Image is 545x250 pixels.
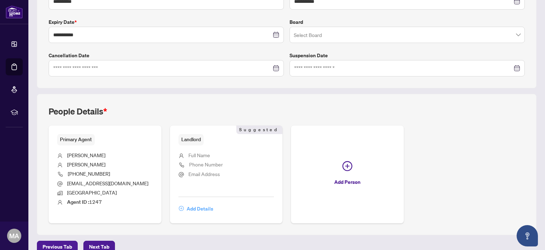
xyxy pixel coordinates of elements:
[6,5,23,18] img: logo
[517,225,538,246] button: Open asap
[342,161,352,171] span: plus-circle
[49,52,284,59] label: Cancellation Date
[9,231,19,241] span: MA
[67,161,105,167] span: [PERSON_NAME]
[67,180,148,186] span: [EMAIL_ADDRESS][DOMAIN_NAME]
[187,203,213,214] span: Add Details
[68,170,110,177] span: [PHONE_NUMBER]
[188,171,220,177] span: Email Address
[49,18,284,26] label: Expiry Date
[67,152,105,158] span: [PERSON_NAME]
[290,18,525,26] label: Board
[179,206,184,211] span: plus-circle
[290,52,525,59] label: Suspension Date
[189,161,223,167] span: Phone Number
[67,198,102,205] span: 1247
[178,203,214,215] button: Add Details
[67,189,117,196] span: [GEOGRAPHIC_DATA]
[178,134,204,145] span: Landlord
[57,134,95,145] span: Primary Agent
[49,106,107,117] h2: People Details
[236,126,282,134] span: Suggested
[334,176,360,188] span: Add Person
[291,126,404,223] button: Add Person
[67,199,89,205] b: Agent ID :
[188,152,210,158] span: Full Name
